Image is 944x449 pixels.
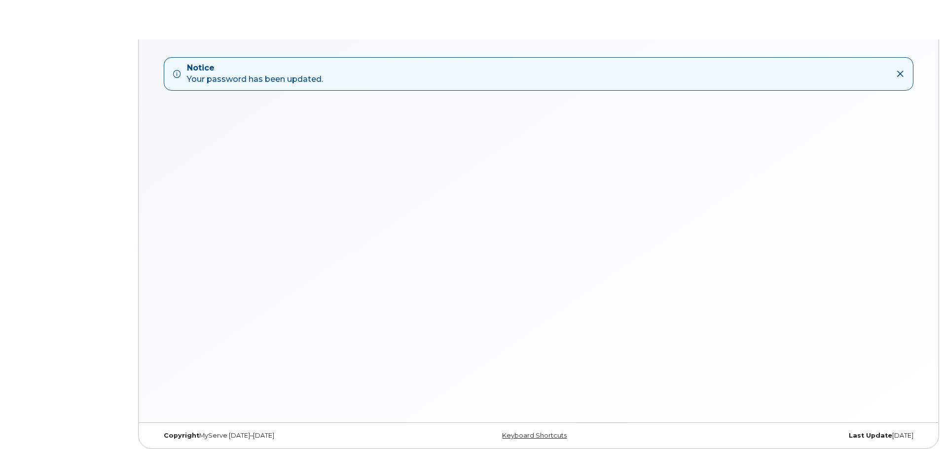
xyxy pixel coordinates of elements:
div: Your password has been updated. [187,63,323,85]
a: Keyboard Shortcuts [502,432,567,439]
strong: Notice [187,63,323,74]
strong: Copyright [164,432,199,439]
strong: Last Update [849,432,892,439]
div: MyServe [DATE]–[DATE] [156,432,411,440]
div: [DATE] [666,432,921,440]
